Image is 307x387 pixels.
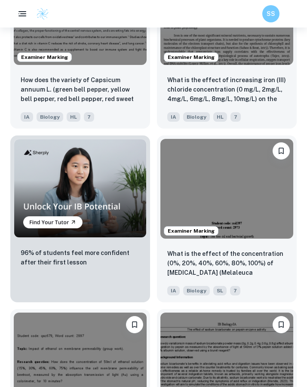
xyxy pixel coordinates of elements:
[21,248,140,267] p: 96% of students feel more confident after their first lesson
[213,112,227,122] span: HL
[183,112,210,122] span: Biology
[31,7,49,20] a: Clastify logo
[230,112,241,122] span: 7
[230,286,240,295] span: 7
[266,9,276,18] h6: SS
[213,286,227,295] span: SL
[67,112,80,122] span: HL
[160,139,293,239] img: Biology IA example thumbnail: What is the effect of the concentration
[157,135,297,302] a: Examiner MarkingBookmarkWhat is the effect of the concentration (0%, 20%, 40%, 60%, 80%, 100%) of...
[14,139,147,238] img: Thumbnail
[164,227,218,235] span: Examiner Marking
[37,112,63,122] span: Biology
[126,316,143,333] button: Bookmark
[167,75,286,104] p: What is the effect of increasing iron (III) chloride concentration (0 mg/L, 2mg/L, 4mg/L, 6mg/L, ...
[10,135,150,302] a: Thumbnail96% of students feel more confident after their first lesson
[167,249,286,278] p: What is the effect of the concentration (0%, 20%, 40%, 60%, 80%, 100%) of tea tree (Melaleuca alt...
[36,7,49,20] img: Clastify logo
[21,112,33,122] span: IA
[18,53,71,61] span: Examiner Marking
[84,112,94,122] span: 7
[273,316,290,333] button: Bookmark
[262,5,279,22] button: SS
[167,286,180,295] span: IA
[164,53,218,61] span: Examiner Marking
[273,142,290,160] button: Bookmark
[21,75,140,104] p: How does the variety of Capsicum annuum L. (green bell pepper, yellow bell pepper, red bell peppe...
[167,112,180,122] span: IA
[183,286,210,295] span: Biology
